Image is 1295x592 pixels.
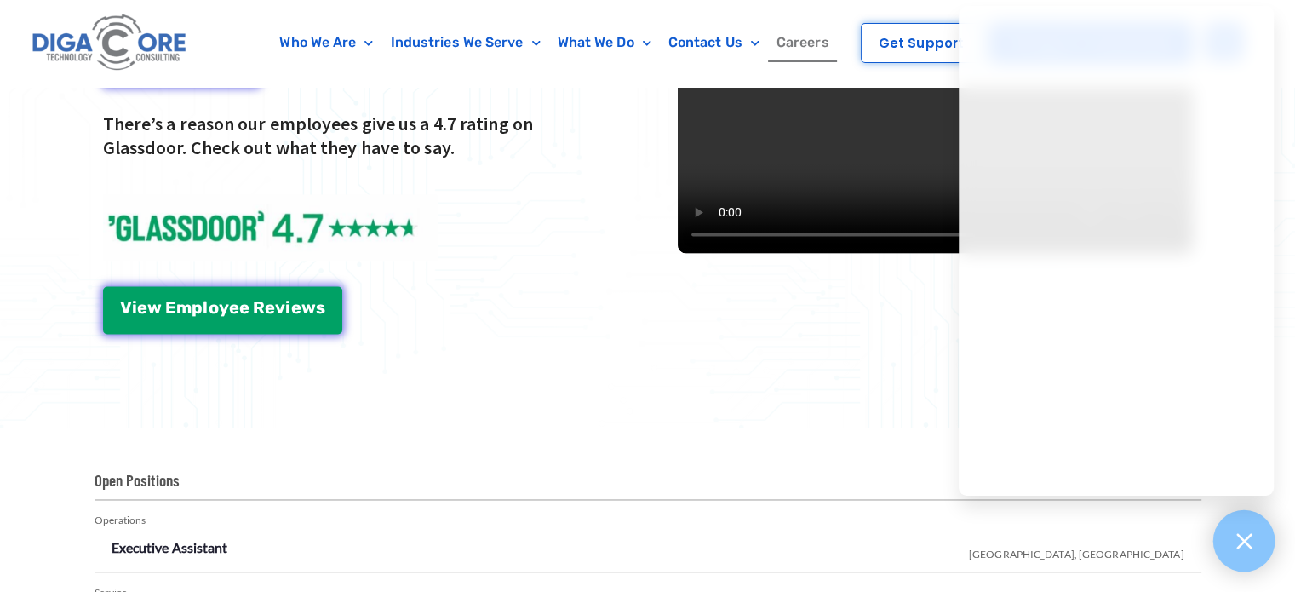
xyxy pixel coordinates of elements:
a: What We Do [549,23,660,62]
span: [GEOGRAPHIC_DATA], [GEOGRAPHIC_DATA] [969,535,1184,567]
span: e [229,299,239,316]
a: View Employee Reviews [103,286,342,334]
span: e [137,299,147,316]
p: There’s a reason our employees give us a 4.7 rating on Glassdoor. Check out what they have to say. [103,112,618,160]
iframe: Chatgenie Messenger [959,6,1274,496]
span: m [176,299,192,316]
a: Executive Assistant [112,539,228,555]
span: l [203,299,208,316]
span: E [165,299,176,316]
span: e [239,299,249,316]
span: e [290,299,301,316]
h2: Open Positions [95,470,1201,500]
span: s [316,299,325,316]
span: Get Support [879,37,964,49]
span: v [275,299,285,316]
span: V [120,299,132,316]
span: y [219,299,229,316]
a: Get Support [861,23,982,63]
a: Who We Are [271,23,381,62]
a: Careers [768,23,838,62]
span: w [301,299,316,316]
span: i [285,299,290,316]
a: Industries We Serve [382,23,549,62]
div: Operations [95,509,1201,533]
span: p [192,299,203,316]
img: Digacore logo 1 [28,9,192,78]
span: w [147,299,162,316]
a: Contact Us [660,23,768,62]
span: o [208,299,218,316]
span: e [265,299,275,316]
span: R [253,299,265,316]
img: Glassdoor Reviews [103,194,438,262]
nav: Menu [260,23,849,62]
span: i [132,299,137,316]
